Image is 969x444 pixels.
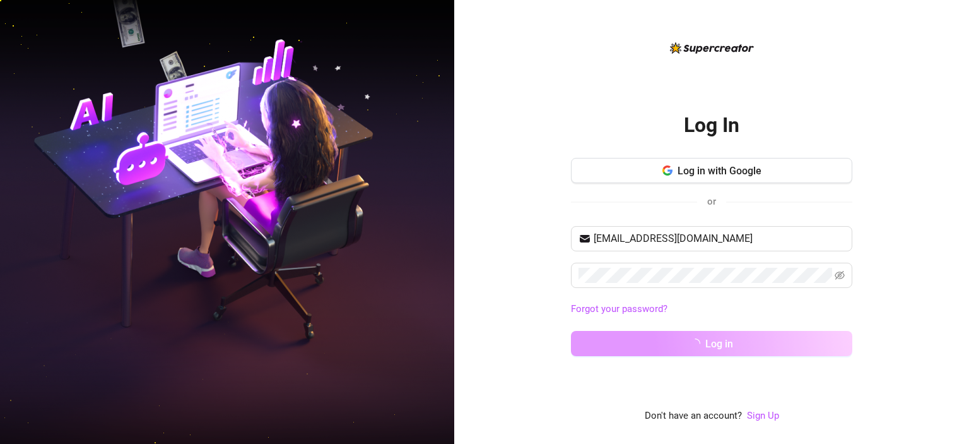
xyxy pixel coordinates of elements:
a: Sign Up [747,410,779,421]
span: loading [690,339,700,349]
a: Forgot your password? [571,302,852,317]
span: or [707,196,716,207]
a: Forgot your password? [571,303,667,315]
span: eye-invisible [835,270,845,280]
img: logo-BBDzfeDw.svg [670,42,754,54]
span: Log in with Google [678,165,761,177]
button: Log in [571,331,852,356]
button: Log in with Google [571,158,852,183]
span: Log in [705,338,733,350]
span: Don't have an account? [645,409,742,424]
h2: Log In [684,112,739,138]
a: Sign Up [747,409,779,424]
input: Your email [594,231,845,246]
